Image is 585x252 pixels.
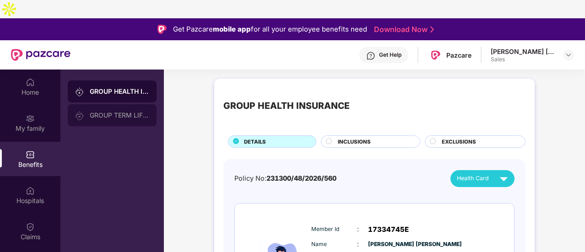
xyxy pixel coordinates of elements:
div: GROUP HEALTH INSURANCE [90,87,149,96]
div: Pazcare [446,51,471,59]
img: New Pazcare Logo [11,49,70,61]
img: svg+xml;base64,PHN2ZyBpZD0iSGVscC0zMngzMiIgeG1sbnM9Imh0dHA6Ly93d3cudzMub3JnLzIwMDAvc3ZnIiB3aWR0aD... [366,51,375,60]
div: GROUP TERM LIFE INSURANCE [90,112,149,119]
img: svg+xml;base64,PHN2ZyBpZD0iSG9zcGl0YWxzIiB4bWxucz0iaHR0cDovL3d3dy53My5vcmcvMjAwMC9zdmciIHdpZHRoPS... [26,186,35,195]
img: svg+xml;base64,PHN2ZyBpZD0iSG9tZSIgeG1sbnM9Imh0dHA6Ly93d3cudzMub3JnLzIwMDAvc3ZnIiB3aWR0aD0iMjAiIG... [26,78,35,87]
button: Health Card [450,170,515,187]
img: svg+xml;base64,PHN2ZyB3aWR0aD0iMjAiIGhlaWdodD0iMjAiIHZpZXdCb3g9IjAgMCAyMCAyMCIgZmlsbD0ibm9uZSIgeG... [75,111,84,120]
span: DETAILS [244,138,266,146]
img: svg+xml;base64,PHN2ZyB3aWR0aD0iMjAiIGhlaWdodD0iMjAiIHZpZXdCb3g9IjAgMCAyMCAyMCIgZmlsbD0ibm9uZSIgeG... [26,114,35,123]
img: svg+xml;base64,PHN2ZyB3aWR0aD0iMjAiIGhlaWdodD0iMjAiIHZpZXdCb3g9IjAgMCAyMCAyMCIgZmlsbD0ibm9uZSIgeG... [75,87,84,97]
span: 17334745E [368,224,409,235]
img: svg+xml;base64,PHN2ZyB4bWxucz0iaHR0cDovL3d3dy53My5vcmcvMjAwMC9zdmciIHZpZXdCb3g9IjAgMCAyNCAyNCIgd2... [496,171,512,187]
strong: mobile app [213,25,251,33]
img: Logo [157,25,167,34]
span: Health Card [457,174,489,183]
span: : [357,224,359,234]
span: 231300/48/2026/560 [266,174,336,182]
div: [PERSON_NAME] [PERSON_NAME] [491,47,555,56]
div: GROUP HEALTH INSURANCE [223,99,350,113]
img: Pazcare_Logo.png [429,48,442,62]
img: svg+xml;base64,PHN2ZyBpZD0iQ2xhaW0iIHhtbG5zPSJodHRwOi8vd3d3LnczLm9yZy8yMDAwL3N2ZyIgd2lkdGg9IjIwIi... [26,222,35,231]
span: Name [311,240,357,249]
img: Stroke [430,25,434,34]
img: svg+xml;base64,PHN2ZyBpZD0iQmVuZWZpdHMiIHhtbG5zPSJodHRwOi8vd3d3LnczLm9yZy8yMDAwL3N2ZyIgd2lkdGg9Ij... [26,150,35,159]
a: Download Now [374,25,431,34]
span: EXCLUSIONS [442,138,476,146]
div: Policy No: [234,173,336,184]
div: Get Help [379,51,401,59]
span: Member Id [311,225,357,234]
img: svg+xml;base64,PHN2ZyBpZD0iRHJvcGRvd24tMzJ4MzIiIHhtbG5zPSJodHRwOi8vd3d3LnczLm9yZy8yMDAwL3N2ZyIgd2... [565,51,572,59]
div: Get Pazcare for all your employee benefits need [173,24,367,35]
span: [PERSON_NAME] [PERSON_NAME] [368,240,414,249]
span: INCLUSIONS [338,138,371,146]
div: Sales [491,56,555,63]
span: : [357,239,359,249]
